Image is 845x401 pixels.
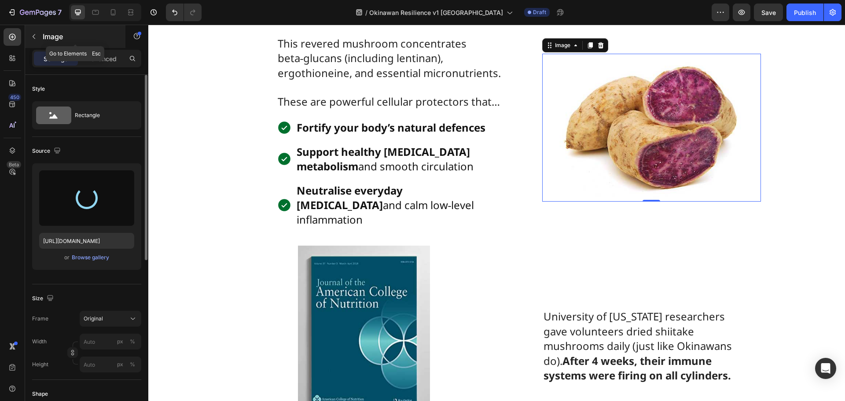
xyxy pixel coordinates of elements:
[115,336,125,347] button: %
[405,17,424,25] div: Image
[32,338,47,346] label: Width
[32,85,45,93] div: Style
[761,9,776,16] span: Save
[147,157,346,203] div: To enrich screen reader interactions, please activate Accessibility in Grammarly extension settings
[7,161,21,168] div: Beta
[32,361,48,368] label: Height
[64,252,70,263] span: or
[32,315,48,323] label: Frame
[115,359,125,370] button: %
[395,329,583,358] strong: After 4 weeks, their immune systems were firing on all cylinders.
[786,4,823,21] button: Publish
[150,221,282,401] img: gempages_477113519360181163-868a48b4-a127-497e-b9ed-3f017c19d4c4.jpg
[365,8,367,17] span: /
[84,315,103,323] span: Original
[8,94,21,101] div: 450
[815,358,836,379] div: Open Intercom Messenger
[32,293,55,305] div: Size
[148,158,326,202] span: and calm low‑level inflammation
[32,145,62,157] div: Source
[71,253,110,262] button: Browse gallery
[4,4,66,21] button: 7
[127,336,138,347] button: px
[369,8,503,17] span: Okinawan Resilience v1 [GEOGRAPHIC_DATA]
[117,361,123,368] div: px
[32,390,48,398] div: Shape
[80,334,141,349] input: px%
[130,338,135,346] div: %
[117,338,123,346] div: px
[148,120,322,149] strong: Support healthy [MEDICAL_DATA] metabolism
[148,25,845,401] iframe: To enrich screen reader interactions, please activate Accessibility in Grammarly extension settings
[147,118,346,150] div: Rich Text Editor. Editing area: main
[39,233,134,249] input: https://example.com/image.jpg
[166,4,202,21] div: Undo/Redo
[72,254,109,261] div: Browse gallery
[75,105,129,125] div: Rectangle
[87,54,117,63] p: Advanced
[80,357,141,372] input: px%
[58,7,62,18] p: 7
[394,29,613,177] img: gempages_477113519360181163-996c7ff6-19da-4e72-809d-7d1d6b31a3cc.jpg
[44,54,68,63] p: Settings
[127,359,138,370] button: px
[80,311,141,327] button: Original
[148,120,325,149] span: and smooth circulation
[43,31,118,42] p: Image
[148,96,337,110] strong: Fortify your body’s natural defences
[148,158,254,188] strong: Neutralise everyday [MEDICAL_DATA]
[130,361,135,368] div: %
[794,8,816,17] div: Publish
[533,8,546,16] span: Draft
[754,4,783,21] button: Save
[395,284,584,358] span: University of [US_STATE] researchers gave volunteers dried shiitake mushrooms daily (just like Ok...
